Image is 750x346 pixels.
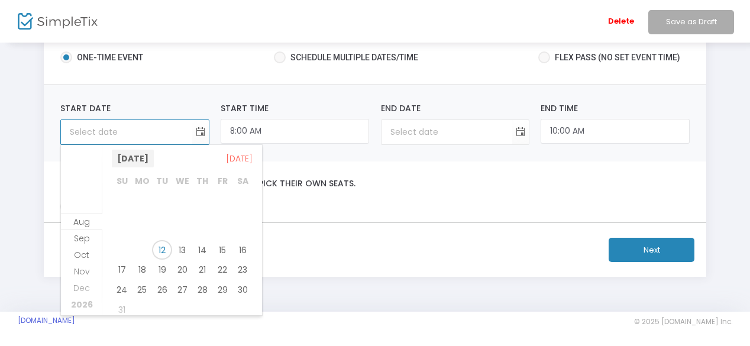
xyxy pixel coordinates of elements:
[609,238,694,262] button: Next
[232,280,253,300] span: 30
[212,240,232,260] span: 15
[112,260,132,280] td: Sunday, August 17, 2025
[60,102,209,115] label: Start Date
[61,120,192,144] input: Select date
[72,51,143,64] span: one-time event
[541,119,689,144] input: End Time
[152,260,172,280] td: Tuesday, August 19, 2025
[172,260,192,280] td: Wednesday, August 20, 2025
[152,280,172,300] span: 26
[541,102,689,115] label: End Time
[192,240,212,260] span: 14
[112,260,132,280] span: 17
[112,300,132,320] span: 31
[192,240,212,260] td: Thursday, August 14, 2025
[232,260,253,280] span: 23
[212,260,232,280] td: Friday, August 22, 2025
[381,102,529,115] label: End Date
[382,120,512,144] input: Select date
[132,260,152,280] td: Monday, August 18, 2025
[71,299,93,311] span: 2026
[172,260,192,280] span: 20
[212,260,232,280] span: 22
[172,240,192,260] span: 13
[192,280,212,300] span: 28
[232,240,253,260] span: 16
[221,119,369,144] input: Start Time
[232,260,253,280] td: Saturday, August 23, 2025
[132,260,152,280] span: 18
[286,51,418,64] span: Schedule multiple dates/time
[60,179,689,189] label: Is this reserved seating? Where customers pick their own seats.
[74,266,90,277] span: Nov
[192,260,212,280] span: 21
[152,280,172,300] td: Tuesday, August 26, 2025
[232,240,253,260] td: Saturday, August 16, 2025
[18,316,75,325] a: [DOMAIN_NAME]
[74,232,90,244] span: Sep
[212,240,232,260] td: Friday, August 15, 2025
[634,317,732,326] span: © 2025 [DOMAIN_NAME] Inc.
[132,280,152,300] span: 25
[608,5,634,37] span: Delete
[232,280,253,300] td: Saturday, August 30, 2025
[212,280,232,300] td: Friday, August 29, 2025
[192,280,212,300] td: Thursday, August 28, 2025
[550,51,680,64] span: Flex pass (no set event time)
[112,300,132,320] td: Sunday, August 31, 2025
[112,150,154,167] span: [DATE]
[152,260,172,280] span: 19
[73,216,90,228] span: Aug
[512,120,529,144] button: Toggle calendar
[73,282,90,294] span: Dec
[74,249,89,261] span: Oct
[172,280,192,300] td: Wednesday, August 27, 2025
[212,280,232,300] span: 29
[172,280,192,300] span: 27
[132,280,152,300] td: Monday, August 25, 2025
[192,260,212,280] td: Thursday, August 21, 2025
[221,102,369,115] label: Start Time
[226,150,253,167] span: [DATE]
[152,240,172,260] span: 12
[192,120,209,144] button: Toggle calendar
[112,280,132,300] td: Sunday, August 24, 2025
[112,280,132,300] span: 24
[152,240,172,260] td: Tuesday, August 12, 2025
[172,240,192,260] td: Wednesday, August 13, 2025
